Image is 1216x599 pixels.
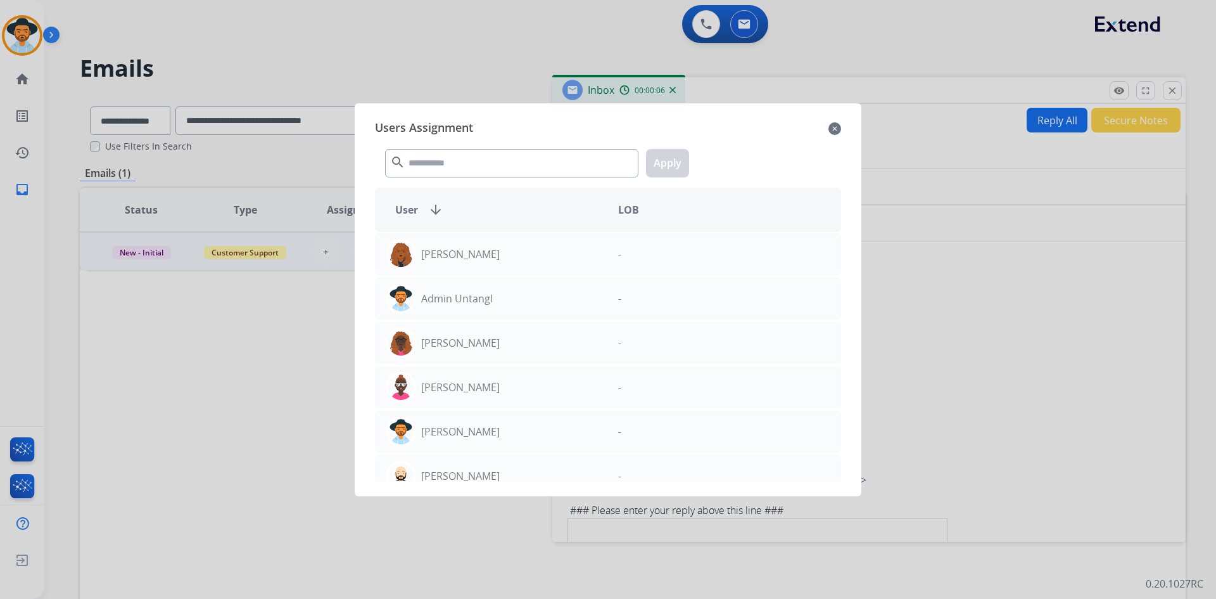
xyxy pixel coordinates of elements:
[618,291,621,306] p: -
[421,291,493,306] p: Admin Untangl
[828,121,841,136] mat-icon: close
[618,202,639,217] span: LOB
[390,155,405,170] mat-icon: search
[618,468,621,484] p: -
[618,380,621,395] p: -
[421,380,500,395] p: [PERSON_NAME]
[421,468,500,484] p: [PERSON_NAME]
[421,335,500,351] p: [PERSON_NAME]
[618,335,621,351] p: -
[618,424,621,439] p: -
[646,149,689,177] button: Apply
[428,202,443,217] mat-icon: arrow_downward
[421,247,500,262] p: [PERSON_NAME]
[385,202,608,217] div: User
[618,247,621,262] p: -
[421,424,500,439] p: [PERSON_NAME]
[375,119,473,139] span: Users Assignment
